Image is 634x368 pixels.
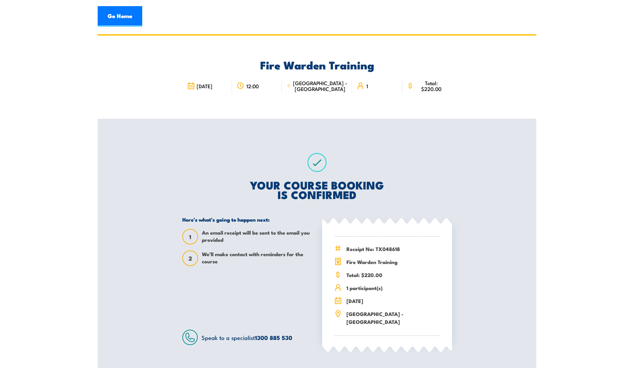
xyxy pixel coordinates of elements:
h2: Fire Warden Training [182,60,452,69]
a: 1300 885 530 [255,333,292,342]
span: An email receipt will be sent to the email you provided [202,229,312,245]
span: 1 [183,233,197,240]
span: Receipt No: TX048618 [346,245,440,253]
span: Total: $220.00 [416,80,447,92]
span: We’ll make contact with reminders for the course [202,250,312,266]
span: 2 [183,255,197,262]
span: Total: $220.00 [346,271,440,279]
h2: YOUR COURSE BOOKING IS CONFIRMED [182,180,452,199]
span: [DATE] [346,297,440,305]
span: 12:00 [246,83,259,89]
span: Speak to a specialist [202,333,292,342]
span: 1 participant(s) [346,284,440,292]
span: 1 [366,83,368,89]
span: Fire Warden Training [346,258,440,266]
span: [DATE] [197,83,212,89]
h5: Here’s what’s going to happen next: [182,216,312,223]
span: [GEOGRAPHIC_DATA] - [GEOGRAPHIC_DATA] [346,310,440,326]
a: Go Home [98,6,142,27]
span: [GEOGRAPHIC_DATA] - [GEOGRAPHIC_DATA] [293,80,347,92]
